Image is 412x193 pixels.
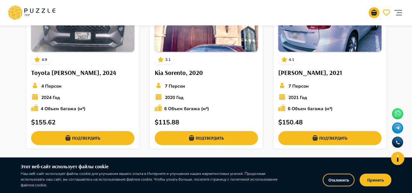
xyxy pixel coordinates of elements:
[288,83,309,90] p: 7 Персон
[33,55,42,64] button: card_icons
[155,68,258,78] h6: Kia Sorento, 2020
[323,174,355,186] button: Отклонить
[155,131,258,145] button: Подтвердить
[21,163,280,171] h6: Этот веб-сайт использует файлы cookie
[42,57,47,63] p: 4.9
[368,7,379,18] button: notifications
[21,171,280,188] p: Наш веб-сайт использует файлы cookie для улучшения вашего опыта в Интернете и улучшения наших мар...
[381,7,392,18] button: favorite
[165,57,171,63] p: 3.1
[41,94,60,101] p: 2024 Год
[41,83,62,90] p: 4 Персон
[288,94,307,101] p: 2021 Год
[278,118,282,127] p: $
[41,105,85,112] p: 4 Объем багажа (м³)
[165,83,185,90] p: 7 Персон
[156,55,165,64] button: card_icons
[159,118,179,127] p: 115.88
[155,118,159,127] p: $
[278,131,382,145] button: Подтвердить
[31,68,134,78] h6: Toyota [PERSON_NAME], 2024
[164,105,209,112] p: 6 Объем багажа (м³)
[165,94,184,101] p: 2020 Год
[280,55,289,64] button: card_icons
[31,118,35,127] p: $
[289,57,294,63] p: 4.1
[282,118,303,127] p: 150.48
[31,131,134,145] button: Подтвердить
[360,174,391,186] button: Принять
[288,105,333,112] p: 6 Объем багажа (м³)
[278,68,382,78] h6: [PERSON_NAME], 2021
[35,118,56,127] p: 155.62
[392,3,404,23] button: account of current user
